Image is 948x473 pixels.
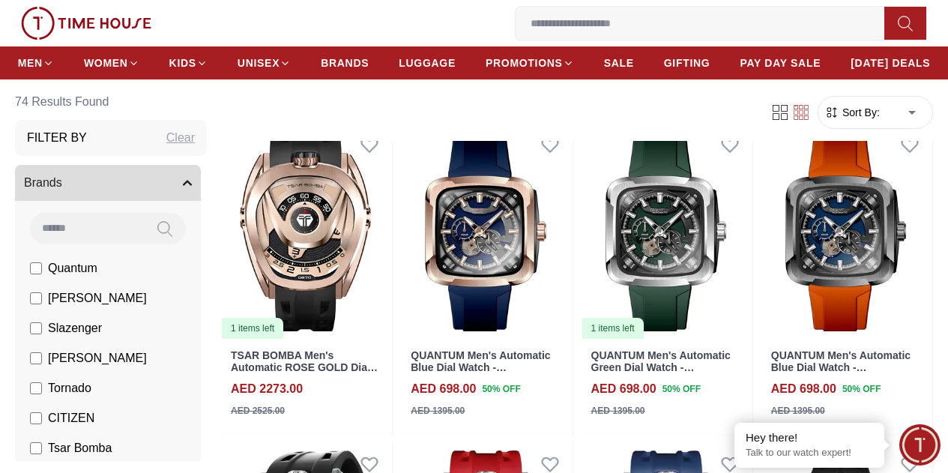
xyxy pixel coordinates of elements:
[486,55,563,70] span: PROMOTIONS
[231,404,285,418] div: AED 2525.00
[591,380,656,398] h4: AED 698.00
[399,122,572,340] img: QUANTUM Men's Automatic Blue Dial Watch - QMG1135.499
[842,382,881,396] span: 50 % OFF
[169,55,196,70] span: KIDS
[30,412,42,424] input: CITIZEN
[740,49,821,76] a: PAY DAY SALE
[771,349,911,387] a: QUANTUM Men's Automatic Blue Dial Watch - QMG1135.090
[169,49,208,76] a: KIDS
[48,319,102,337] span: Slazenger
[411,404,465,418] div: AED 1395.00
[231,349,378,387] a: TSAR BOMBA Men's Automatic ROSE GOLD Dial Watch - TB8213ASET-07
[411,380,476,398] h4: AED 698.00
[482,382,520,396] span: 50 % OFF
[740,55,821,70] span: PAY DAY SALE
[15,84,207,120] h6: 74 Results Found
[579,122,752,340] img: QUANTUM Men's Automatic Green Dial Watch - QMG1135.375
[84,49,139,76] a: WOMEN
[664,49,710,76] a: GIFTING
[591,404,645,418] div: AED 1395.00
[48,259,97,277] span: Quantum
[851,49,930,76] a: [DATE] DEALS
[48,379,91,397] span: Tornado
[18,49,54,76] a: MEN
[15,165,201,201] button: Brands
[399,55,456,70] span: LUGGAGE
[824,105,880,120] button: Sort By:
[746,430,873,445] div: Hey there!
[166,129,195,147] div: Clear
[582,318,644,339] div: 1 items left
[664,55,710,70] span: GIFTING
[486,49,574,76] a: PROMOTIONS
[579,122,752,340] a: QUANTUM Men's Automatic Green Dial Watch - QMG1135.3751 items left
[30,322,42,334] input: Slazenger
[231,380,303,398] h4: AED 2273.00
[399,49,456,76] a: LUGGAGE
[899,424,941,466] div: Chat Widget
[48,349,147,367] span: [PERSON_NAME]
[759,122,932,340] img: QUANTUM Men's Automatic Blue Dial Watch - QMG1135.090
[48,409,94,427] span: CITIZEN
[30,352,42,364] input: [PERSON_NAME]
[21,7,151,40] img: ...
[84,55,128,70] span: WOMEN
[321,49,369,76] a: BRANDS
[662,382,701,396] span: 50 % OFF
[222,318,283,339] div: 1 items left
[604,49,634,76] a: SALE
[411,349,550,387] a: QUANTUM Men's Automatic Blue Dial Watch - QMG1135.499
[238,49,291,76] a: UNISEX
[30,292,42,304] input: [PERSON_NAME]
[48,439,112,457] span: Tsar Bomba
[24,174,62,192] span: Brands
[591,349,731,387] a: QUANTUM Men's Automatic Green Dial Watch - QMG1135.375
[219,122,392,340] a: TSAR BOMBA Men's Automatic ROSE GOLD Dial Watch - TB8213ASET-071 items left
[238,55,280,70] span: UNISEX
[771,404,825,418] div: AED 1395.00
[839,105,880,120] span: Sort By:
[18,55,43,70] span: MEN
[30,262,42,274] input: Quantum
[30,442,42,454] input: Tsar Bomba
[27,129,87,147] h3: Filter By
[604,55,634,70] span: SALE
[30,382,42,394] input: Tornado
[771,380,836,398] h4: AED 698.00
[219,122,392,340] img: TSAR BOMBA Men's Automatic ROSE GOLD Dial Watch - TB8213ASET-07
[746,447,873,460] p: Talk to our watch expert!
[321,55,369,70] span: BRANDS
[48,289,147,307] span: [PERSON_NAME]
[851,55,930,70] span: [DATE] DEALS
